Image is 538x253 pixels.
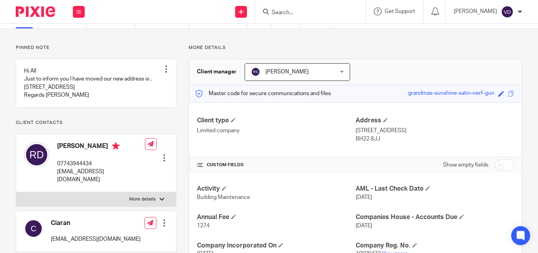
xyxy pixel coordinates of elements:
h4: Address [356,116,514,125]
div: grandmas-sunshine-satin-nerf-gun [408,89,494,98]
span: [PERSON_NAME] [265,69,309,75]
p: BH22 8JJ [356,135,514,143]
h4: Activity [197,185,355,193]
h4: Companies House - Accounts Due [356,213,514,221]
p: [EMAIL_ADDRESS][DOMAIN_NAME] [51,235,141,243]
h4: Ciaran [51,219,141,227]
span: Get Support [385,9,415,14]
input: Search [271,9,342,17]
img: svg%3E [501,6,514,18]
p: [EMAIL_ADDRESS][DOMAIN_NAME] [57,168,145,184]
span: 1274 [197,223,210,229]
span: Building Maintenance [197,195,250,200]
i: Primary [112,142,120,150]
h4: AML - Last Check Date [356,185,514,193]
img: svg%3E [24,219,43,238]
h4: [PERSON_NAME] [57,142,145,152]
label: Show empty fields [443,161,488,169]
h4: Client type [197,116,355,125]
p: [PERSON_NAME] [454,7,497,15]
p: More details [129,196,156,202]
span: [DATE] [356,223,372,229]
p: Pinned note [16,45,176,51]
h4: Company Incorporated On [197,242,355,250]
h4: CUSTOM FIELDS [197,162,355,168]
p: Client contacts [16,120,176,126]
p: Limited company [197,127,355,135]
h4: Company Reg. No. [356,242,514,250]
img: svg%3E [251,67,260,77]
p: More details [189,45,522,51]
h4: Annual Fee [197,213,355,221]
img: Pixie [16,6,55,17]
img: svg%3E [24,142,49,167]
p: [STREET_ADDRESS] [356,127,514,135]
h3: Client manager [197,68,237,76]
p: 07743944434 [57,160,145,168]
p: Master code for secure communications and files [195,90,331,97]
span: [DATE] [356,195,372,200]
